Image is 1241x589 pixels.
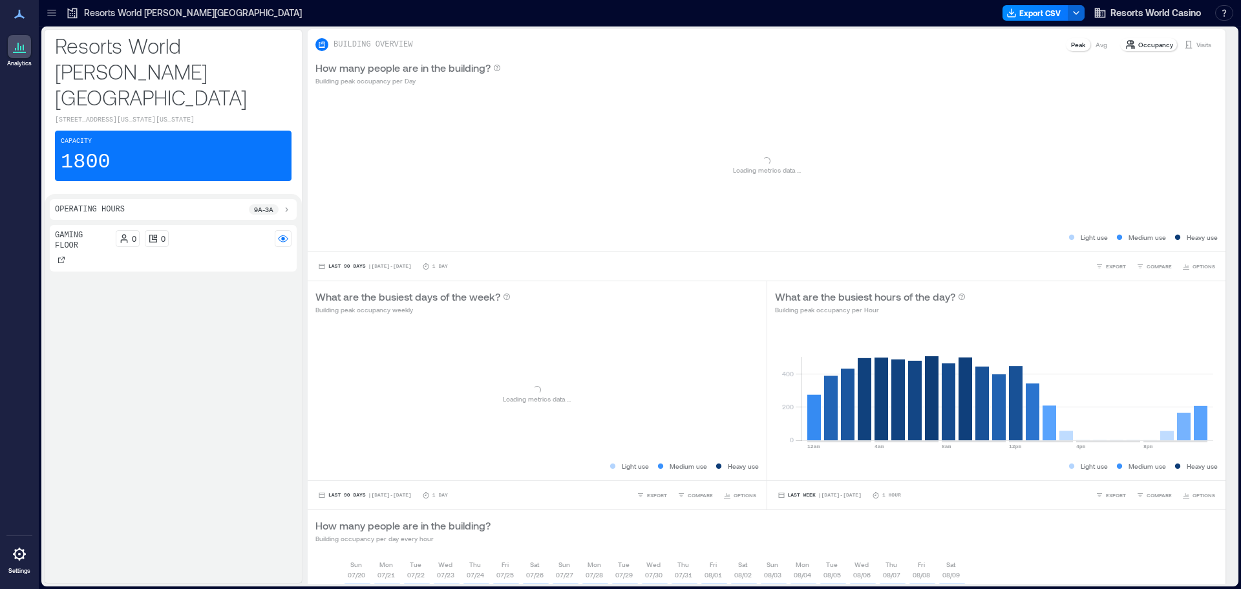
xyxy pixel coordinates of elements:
p: Tue [826,559,838,570]
button: OPTIONS [1180,489,1218,502]
p: 07/31 [675,570,692,580]
span: Resorts World Casino [1110,6,1201,19]
p: Sun [350,559,362,570]
p: Fri [502,559,509,570]
p: 07/20 [348,570,365,580]
p: Sun [767,559,778,570]
p: Gaming Floor [55,230,111,251]
p: Light use [622,461,649,471]
button: OPTIONS [1180,260,1218,273]
text: 4am [875,444,884,449]
p: Wed [646,559,661,570]
p: 08/01 [705,570,722,580]
p: How many people are in the building? [315,518,491,533]
p: 07/29 [615,570,633,580]
p: Sun [558,559,570,570]
p: Building peak occupancy per Hour [775,305,966,315]
p: Medium use [1129,461,1166,471]
p: 9a - 3a [254,204,273,215]
p: 07/21 [377,570,395,580]
button: Last Week |[DATE]-[DATE] [775,489,864,502]
p: Resorts World [PERSON_NAME][GEOGRAPHIC_DATA] [55,32,292,110]
span: OPTIONS [734,491,756,499]
p: 07/25 [496,570,514,580]
span: OPTIONS [1193,262,1215,270]
p: 08/03 [764,570,781,580]
p: Sat [738,559,747,570]
span: EXPORT [1106,262,1126,270]
p: Heavy use [728,461,759,471]
p: Light use [1081,232,1108,242]
p: Building peak occupancy per Day [315,76,501,86]
button: EXPORT [634,489,670,502]
p: Light use [1081,461,1108,471]
p: Building occupancy per day every hour [315,533,491,544]
p: Wed [438,559,452,570]
p: 07/22 [407,570,425,580]
button: Last 90 Days |[DATE]-[DATE] [315,489,414,502]
p: Thu [677,559,689,570]
p: Fri [918,559,925,570]
button: Resorts World Casino [1090,3,1205,23]
button: EXPORT [1093,489,1129,502]
p: 0 [161,233,165,244]
text: 12pm [1009,444,1021,449]
p: Thu [469,559,481,570]
p: 1 Day [432,491,448,499]
text: 8pm [1143,444,1153,449]
button: COMPARE [1134,489,1174,502]
p: Operating Hours [55,204,125,215]
p: 1800 [61,149,111,175]
p: [STREET_ADDRESS][US_STATE][US_STATE] [55,115,292,125]
p: Loading metrics data ... [503,394,571,404]
button: OPTIONS [721,489,759,502]
p: 07/23 [437,570,454,580]
p: 08/06 [853,570,871,580]
p: Tue [618,559,630,570]
a: Settings [4,539,35,579]
p: Avg [1096,39,1107,50]
p: Mon [588,559,601,570]
button: COMPARE [1134,260,1174,273]
p: 07/28 [586,570,603,580]
p: Mon [379,559,393,570]
span: COMPARE [688,491,713,499]
p: Loading metrics data ... [733,165,801,175]
p: Visits [1196,39,1211,50]
p: 08/04 [794,570,811,580]
p: 07/24 [467,570,484,580]
p: Wed [854,559,869,570]
span: OPTIONS [1193,491,1215,499]
p: Sat [946,559,955,570]
p: Sat [530,559,539,570]
p: 1 Day [432,262,448,270]
p: What are the busiest days of the week? [315,289,500,305]
p: 07/27 [556,570,573,580]
p: 1 Hour [882,491,901,499]
p: 08/08 [913,570,930,580]
p: Occupancy [1138,39,1173,50]
p: Resorts World [PERSON_NAME][GEOGRAPHIC_DATA] [84,6,302,19]
p: How many people are in the building? [315,60,491,76]
p: Capacity [61,136,92,147]
p: Mon [796,559,809,570]
tspan: 400 [781,370,793,378]
p: 07/30 [645,570,663,580]
p: Analytics [7,59,32,67]
span: COMPARE [1147,262,1172,270]
p: 08/07 [883,570,900,580]
p: Settings [8,567,30,575]
a: Analytics [3,31,36,71]
p: Medium use [1129,232,1166,242]
p: Building peak occupancy weekly [315,305,511,315]
text: 8am [942,444,951,449]
span: COMPARE [1147,491,1172,499]
button: EXPORT [1093,260,1129,273]
p: 08/02 [734,570,752,580]
p: What are the busiest hours of the day? [775,289,955,305]
p: Peak [1071,39,1085,50]
p: 08/09 [942,570,960,580]
p: 0 [132,233,136,244]
span: EXPORT [1106,491,1126,499]
button: COMPARE [675,489,716,502]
